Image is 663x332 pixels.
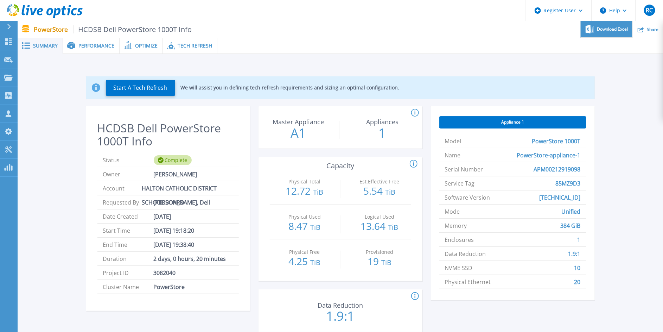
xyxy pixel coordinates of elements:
span: [TECHNICAL_ID] [540,190,581,204]
span: 2 days, 0 hours, 20 minutes [154,252,226,265]
p: A1 [259,127,338,139]
span: [DATE] [154,209,171,223]
h2: HCDSB Dell PowerStore 1000T Info [97,122,239,148]
span: TiB [310,258,320,267]
span: Status [103,153,154,167]
span: 85MZ9D3 [556,176,581,190]
p: Data Reduction [302,302,378,308]
span: Summary [33,43,58,48]
span: 20 [574,275,581,289]
p: PowerStore [34,25,192,33]
p: Physical Used [275,214,334,219]
span: Service Tag [445,176,475,190]
span: Download Excel [597,27,628,31]
span: [PERSON_NAME], Dell [154,195,210,209]
span: NVME SSD [445,261,473,275]
span: Owner [103,167,154,181]
p: Logical Used [350,214,409,219]
span: Physical Ethernet [445,275,491,289]
span: PowerStore 1000T [532,134,581,148]
p: Provisioned [350,250,409,255]
span: Project ID [103,266,154,280]
span: RC [646,7,653,13]
span: Memory [445,219,467,232]
span: APM00212919098 [534,162,581,176]
span: 1.9:1 [568,247,581,261]
span: Account [103,181,142,195]
div: Complete [154,155,192,165]
p: 13.64 [348,221,411,232]
p: Physical Total [275,179,334,184]
span: Share [647,27,658,32]
p: 1.9:1 [301,310,380,322]
span: TiB [313,187,323,197]
span: Optimize [135,43,158,48]
p: 19 [348,256,411,268]
p: 1 [343,127,422,139]
span: PowerStore [154,280,185,294]
p: 5.54 [348,186,411,197]
span: Date Created [103,209,154,223]
span: Model [445,134,461,148]
span: Duration [103,252,154,265]
span: Requested By [103,195,154,209]
p: Est.Effective Free [350,179,409,184]
span: Mode [445,205,460,218]
span: TiB [310,223,320,232]
span: [PERSON_NAME] [154,167,197,181]
span: HCDSB Dell PowerStore 1000T Info [74,25,192,33]
span: Cluster Name [103,280,154,294]
p: 8.47 [273,221,336,232]
p: Physical Free [275,250,334,255]
span: 3082040 [154,266,176,280]
span: Unified [562,205,581,218]
span: [DATE] 19:38:40 [154,238,195,251]
p: We will assist you in defining tech refresh requirements and sizing an optimal configuration. [181,85,400,90]
span: [DATE] 19:18:20 [154,224,195,237]
span: Performance [78,43,114,48]
span: Enclosures [445,233,474,246]
span: 10 [574,261,581,275]
span: Appliance 1 [501,119,524,125]
span: TiB [385,187,396,197]
span: Name [445,148,461,162]
span: TiB [381,258,391,267]
button: Start A Tech Refresh [106,80,175,96]
span: Tech Refresh [178,43,212,48]
p: 4.25 [273,256,336,268]
span: Start Time [103,224,154,237]
p: 12.72 [273,186,336,197]
span: 1 [578,233,581,246]
span: 384 GiB [561,219,581,232]
span: HALTON CATHOLIC DISTRICT SCHOOL BOARD [142,181,233,195]
span: PowerStore-appliance-1 [517,148,581,162]
span: TiB [388,223,399,232]
span: End Time [103,238,154,251]
p: Appliances [345,119,420,125]
span: Software Version [445,190,490,204]
p: Master Appliance [261,119,336,125]
span: Serial Number [445,162,483,176]
span: Data Reduction [445,247,486,261]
